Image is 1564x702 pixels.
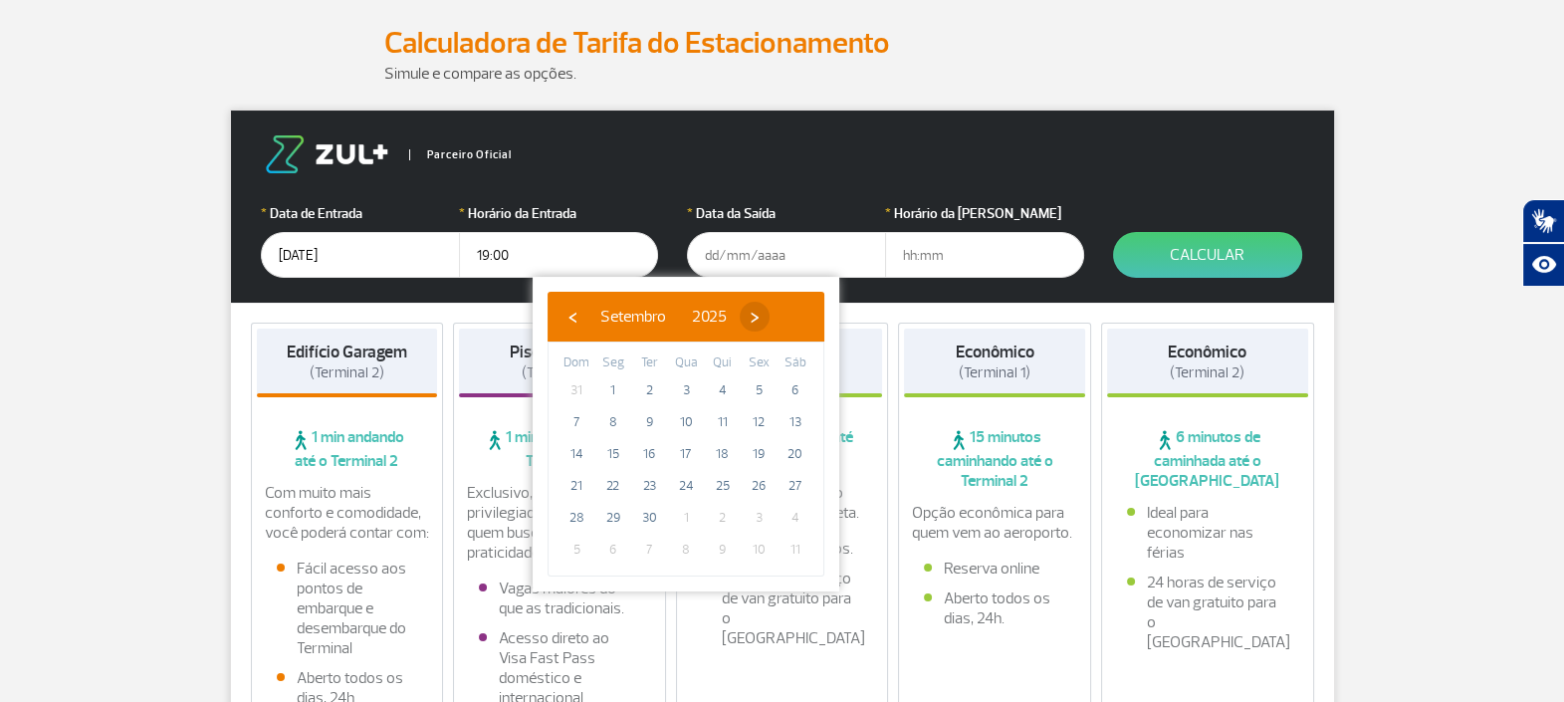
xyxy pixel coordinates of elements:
span: 1 min andando até o Terminal 2 [257,427,438,471]
span: 6 [597,534,629,566]
span: 22 [597,470,629,502]
span: 17 [670,438,702,470]
span: 2 [633,374,665,406]
span: 10 [743,534,775,566]
span: 23 [633,470,665,502]
span: 8 [597,406,629,438]
th: weekday [741,352,778,374]
span: 20 [780,438,811,470]
li: 24 horas de serviço de van gratuito para o [GEOGRAPHIC_DATA] [702,569,863,648]
bs-datepicker-container: calendar [533,277,839,591]
button: Setembro [587,302,679,332]
input: dd/mm/aaaa [261,232,460,278]
input: hh:mm [459,232,658,278]
span: 21 [560,470,592,502]
span: (Terminal 2) [310,363,384,382]
span: 9 [707,534,739,566]
span: 7 [560,406,592,438]
strong: Piso Premium [510,342,608,362]
span: 5 [743,374,775,406]
span: 7 [633,534,665,566]
li: Fácil acesso aos pontos de embarque e desembarque do Terminal [277,559,418,658]
p: Simule e compare as opções. [384,62,1181,86]
span: 1 min andando até o Terminal 2 [459,427,660,471]
li: 24 horas de serviço de van gratuito para o [GEOGRAPHIC_DATA] [1127,573,1288,652]
span: 31 [560,374,592,406]
span: 13 [780,406,811,438]
button: Abrir recursos assistivos. [1522,243,1564,287]
span: 11 [780,534,811,566]
th: weekday [777,352,813,374]
button: Calcular [1113,232,1302,278]
strong: Econômico [1168,342,1246,362]
span: 26 [743,470,775,502]
span: 19 [743,438,775,470]
span: 4 [707,374,739,406]
span: 25 [707,470,739,502]
span: Setembro [600,307,666,327]
span: 18 [707,438,739,470]
th: weekday [668,352,705,374]
input: dd/mm/aaaa [687,232,886,278]
label: Data de Entrada [261,203,460,224]
span: 3 [670,374,702,406]
span: 14 [560,438,592,470]
p: Com muito mais conforto e comodidade, você poderá contar com: [265,483,430,543]
span: 2 [707,502,739,534]
span: 2025 [692,307,727,327]
label: Data da Saída [687,203,886,224]
button: ‹ [558,302,587,332]
span: 9 [633,406,665,438]
span: 15 [597,438,629,470]
bs-datepicker-navigation-view: ​ ​ ​ [558,304,770,324]
li: Reserva online [924,559,1065,579]
th: weekday [704,352,741,374]
span: 10 [670,406,702,438]
p: Exclusivo, com localização privilegiada e ideal para quem busca conforto e praticidade. [467,483,652,563]
span: 8 [670,534,702,566]
span: 3 [743,502,775,534]
img: logo-zul.png [261,135,392,173]
label: Horário da Entrada [459,203,658,224]
th: weekday [559,352,595,374]
div: Plugin de acessibilidade da Hand Talk. [1522,199,1564,287]
span: 6 [780,374,811,406]
span: 1 [597,374,629,406]
span: 30 [633,502,665,534]
span: Parceiro Oficial [409,149,512,160]
span: 11 [707,406,739,438]
span: 6 minutos de caminhada até o [GEOGRAPHIC_DATA] [1107,427,1308,491]
span: 5 [560,534,592,566]
li: Vagas maiores do que as tradicionais. [479,579,640,618]
h2: Calculadora de Tarifa do Estacionamento [384,25,1181,62]
span: 1 [670,502,702,534]
li: Ideal para economizar nas férias [1127,503,1288,563]
button: 2025 [679,302,740,332]
span: 27 [780,470,811,502]
span: 24 [670,470,702,502]
th: weekday [595,352,632,374]
li: Aberto todos os dias, 24h. [924,588,1065,628]
input: hh:mm [885,232,1084,278]
span: 15 minutos caminhando até o Terminal 2 [904,427,1085,491]
span: 12 [743,406,775,438]
strong: Edifício Garagem [287,342,407,362]
th: weekday [631,352,668,374]
p: Opção econômica para quem vem ao aeroporto. [912,503,1077,543]
button: › [740,302,770,332]
span: 29 [597,502,629,534]
label: Horário da [PERSON_NAME] [885,203,1084,224]
span: (Terminal 1) [959,363,1030,382]
span: (Terminal 2) [522,363,596,382]
span: 28 [560,502,592,534]
span: (Terminal 2) [1170,363,1244,382]
span: 4 [780,502,811,534]
button: Abrir tradutor de língua de sinais. [1522,199,1564,243]
strong: Econômico [956,342,1034,362]
span: 16 [633,438,665,470]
